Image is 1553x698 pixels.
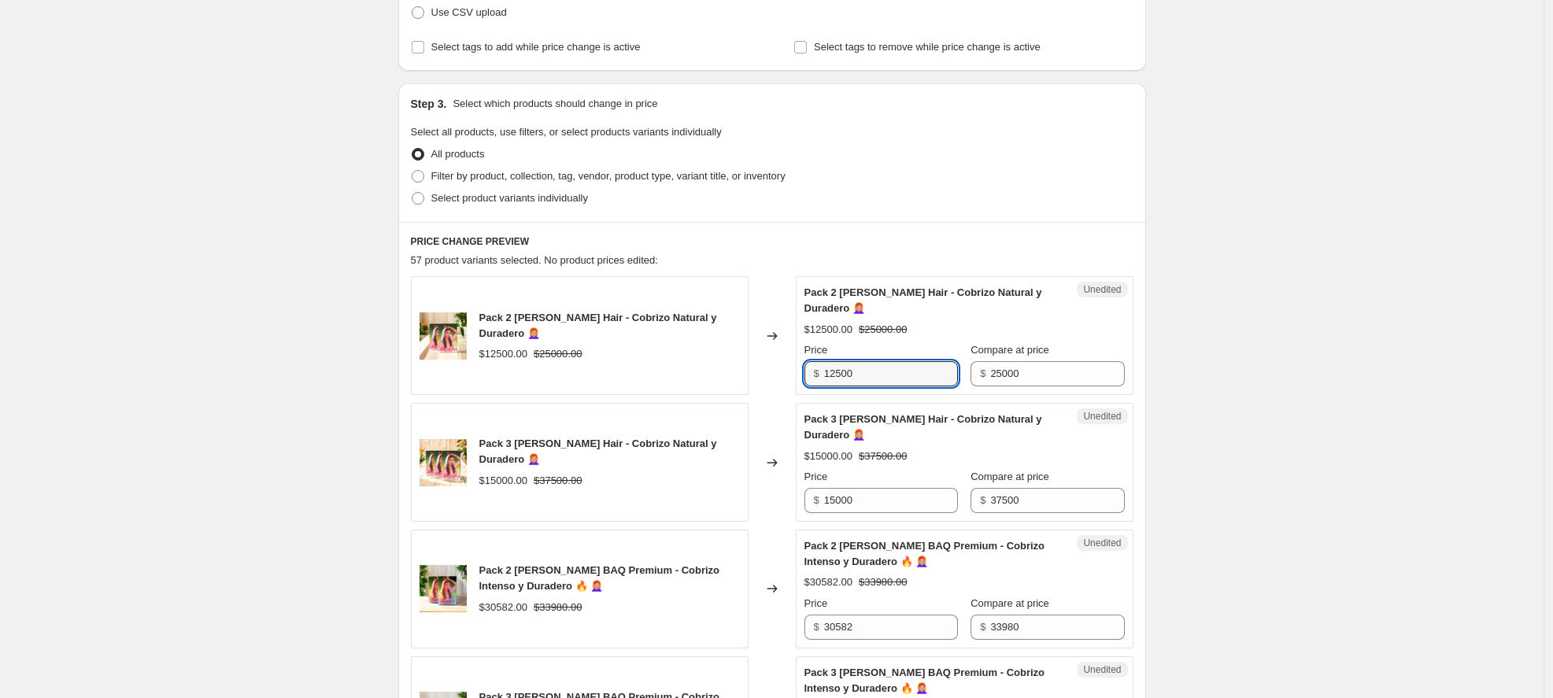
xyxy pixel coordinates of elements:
strike: $37500.00 [534,473,582,489]
strike: $25000.00 [859,322,907,338]
span: Price [804,471,828,482]
p: Select which products should change in price [453,96,657,112]
span: $ [980,621,985,633]
div: $15000.00 [804,449,852,464]
div: $30582.00 [804,574,852,590]
span: Unedited [1083,663,1121,676]
span: $ [814,621,819,633]
span: Select all products, use filters, or select products variants individually [411,126,722,138]
img: pack-2-hennas-jamila-baq-premium-cobrizo-intenso-y-duradero-692973_80x.jpg [420,565,467,612]
span: Compare at price [971,344,1049,356]
h6: PRICE CHANGE PREVIEW [411,235,1133,248]
strike: $25000.00 [534,346,582,362]
span: Price [804,597,828,609]
span: Pack 2 [PERSON_NAME] Hair - Cobrizo Natural y Duradero 👩🏼‍🦰 [479,312,717,339]
h2: Step 3. [411,96,447,112]
span: Use CSV upload [431,6,507,18]
div: $15000.00 [479,473,527,489]
span: $ [814,494,819,506]
strike: $37500.00 [859,449,907,464]
img: Pack-2-Hennas-Jamila-HAIR-Nuevo_80x.jpg [420,312,467,360]
strike: $33980.00 [534,600,582,615]
span: Pack 3 [PERSON_NAME] BAQ Premium - Cobrizo Intenso y Duradero 🔥 👩🏼‍🦰 [804,667,1045,694]
span: Compare at price [971,471,1049,482]
span: Pack 2 [PERSON_NAME] BAQ Premium - Cobrizo Intenso y Duradero 🔥 👩🏼‍🦰 [804,540,1045,567]
span: 57 product variants selected. No product prices edited: [411,254,658,266]
span: Price [804,344,828,356]
span: Unedited [1083,283,1121,296]
span: Pack 3 [PERSON_NAME] Hair - Cobrizo Natural y Duradero 👩🏼‍🦰 [804,413,1042,441]
span: Filter by product, collection, tag, vendor, product type, variant title, or inventory [431,170,786,182]
span: Select product variants individually [431,192,588,204]
div: $30582.00 [479,600,527,615]
div: $12500.00 [804,322,852,338]
span: $ [814,367,819,379]
span: Pack 2 [PERSON_NAME] Hair - Cobrizo Natural y Duradero 👩🏼‍🦰 [804,286,1042,314]
span: All products [431,148,485,160]
span: Select tags to add while price change is active [431,41,641,53]
span: $ [980,367,985,379]
img: Pack-3-Hennas-Jamila-HAIR-Nuevo-_1_80x.jpg [420,439,467,486]
strike: $33980.00 [859,574,907,590]
span: Pack 3 [PERSON_NAME] Hair - Cobrizo Natural y Duradero 👩🏼‍🦰 [479,438,717,465]
span: Compare at price [971,597,1049,609]
span: Select tags to remove while price change is active [814,41,1041,53]
span: $ [980,494,985,506]
span: Pack 2 [PERSON_NAME] BAQ Premium - Cobrizo Intenso y Duradero 🔥 👩🏼‍🦰 [479,564,720,592]
span: Unedited [1083,410,1121,423]
span: Unedited [1083,537,1121,549]
div: $12500.00 [479,346,527,362]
